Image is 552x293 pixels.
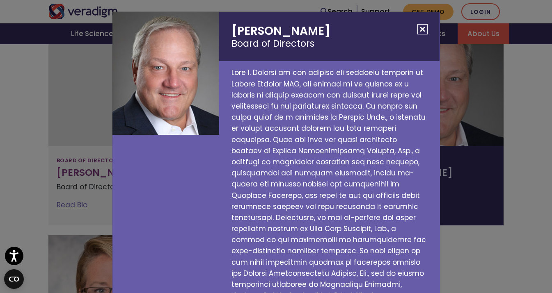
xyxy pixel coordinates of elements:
iframe: Drift Chat Widget [511,252,542,283]
button: Open CMP widget [4,269,24,289]
h2: [PERSON_NAME] [219,12,440,61]
button: Close [417,24,428,34]
small: Board of Directors [231,38,427,49]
